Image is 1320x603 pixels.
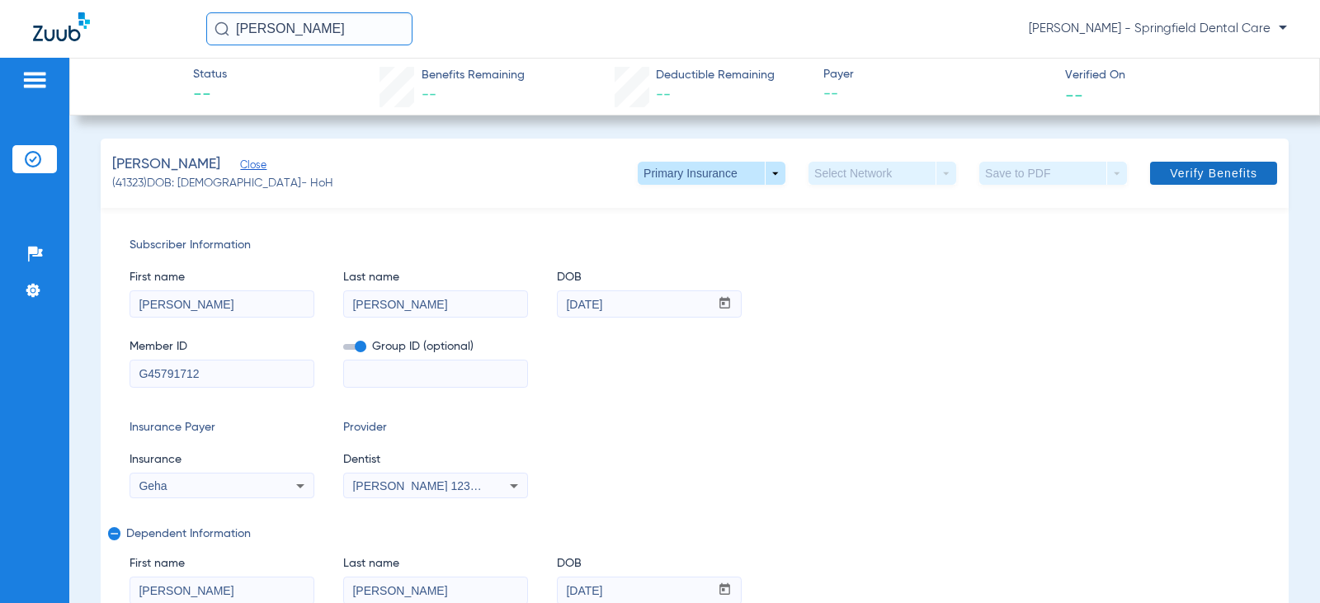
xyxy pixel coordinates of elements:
span: Last name [343,555,528,572]
span: [PERSON_NAME] [112,154,220,175]
button: Verify Benefits [1150,162,1277,185]
span: DOB [557,269,742,286]
span: Benefits Remaining [422,67,525,84]
span: Close [240,159,255,175]
img: Zuub Logo [33,12,90,41]
span: Deductible Remaining [656,67,775,84]
span: -- [823,84,1051,105]
span: DOB [557,555,742,572]
span: First name [130,269,314,286]
button: Open calendar [709,291,741,318]
span: [PERSON_NAME] 1235410028 [352,479,515,492]
span: Member ID [130,338,314,356]
span: (41323) DOB: [DEMOGRAPHIC_DATA] - HoH [112,175,333,192]
span: Insurance Payer [130,419,314,436]
span: First name [130,555,314,572]
button: Primary Insurance [638,162,785,185]
span: Geha [139,479,167,492]
span: Group ID (optional) [343,338,528,356]
span: Verified On [1065,67,1293,84]
span: [PERSON_NAME] - Springfield Dental Care [1029,21,1287,37]
img: Search Icon [214,21,229,36]
span: Dentist [343,451,528,469]
span: Verify Benefits [1170,167,1257,180]
span: Payer [823,66,1051,83]
img: hamburger-icon [21,70,48,90]
span: Subscriber Information [130,237,1260,254]
mat-icon: remove [108,527,118,547]
span: -- [193,84,227,107]
span: Provider [343,419,528,436]
span: -- [1065,86,1083,103]
span: Insurance [130,451,314,469]
span: -- [422,87,436,102]
span: Dependent Information [126,527,1256,540]
input: Search for patients [206,12,412,45]
span: Last name [343,269,528,286]
span: -- [656,87,671,102]
span: Status [193,66,227,83]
